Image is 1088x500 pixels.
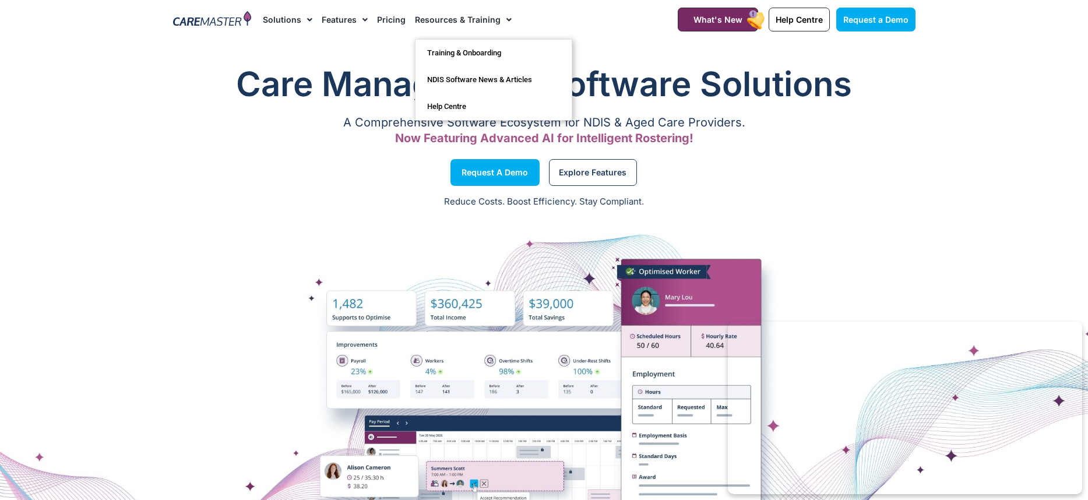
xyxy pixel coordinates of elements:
span: What's New [693,15,742,24]
span: Explore Features [559,170,626,175]
a: Help Centre [769,8,830,31]
h1: Care Management Software Solutions [173,61,916,107]
a: Help Centre [416,93,572,120]
span: Now Featuring Advanced AI for Intelligent Rostering! [395,131,693,145]
p: A Comprehensive Software Ecosystem for NDIS & Aged Care Providers. [173,119,916,126]
a: What's New [678,8,758,31]
span: Request a Demo [462,170,528,175]
a: Explore Features [549,159,637,186]
a: Request a Demo [836,8,916,31]
span: Request a Demo [843,15,909,24]
a: NDIS Software News & Articles [416,66,572,93]
a: Request a Demo [450,159,540,186]
span: Help Centre [776,15,823,24]
p: Reduce Costs. Boost Efficiency. Stay Compliant. [7,195,1081,209]
img: CareMaster Logo [173,11,252,29]
a: Training & Onboarding [416,40,572,66]
iframe: Popup CTA [728,322,1082,494]
ul: Resources & Training [415,39,572,121]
